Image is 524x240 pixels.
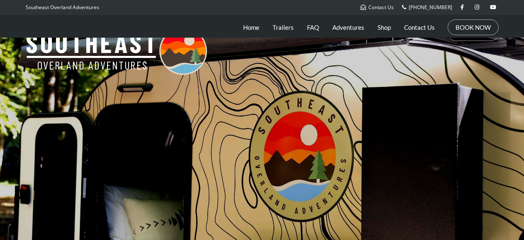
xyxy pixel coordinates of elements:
a: Contact Us [361,4,394,11]
span: Contact Us [368,4,394,11]
a: Adventures [332,17,364,38]
a: BOOK NOW [456,23,491,31]
span: [PHONE_NUMBER] [409,4,452,11]
a: Home [243,17,259,38]
p: Southeast Overland Adventures [26,2,99,13]
a: FAQ [307,17,319,38]
a: [PHONE_NUMBER] [402,4,452,11]
img: Southeast Overland Adventures [26,27,207,75]
a: Contact Us [404,17,435,38]
a: Trailers [273,17,294,38]
a: Shop [378,17,391,38]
